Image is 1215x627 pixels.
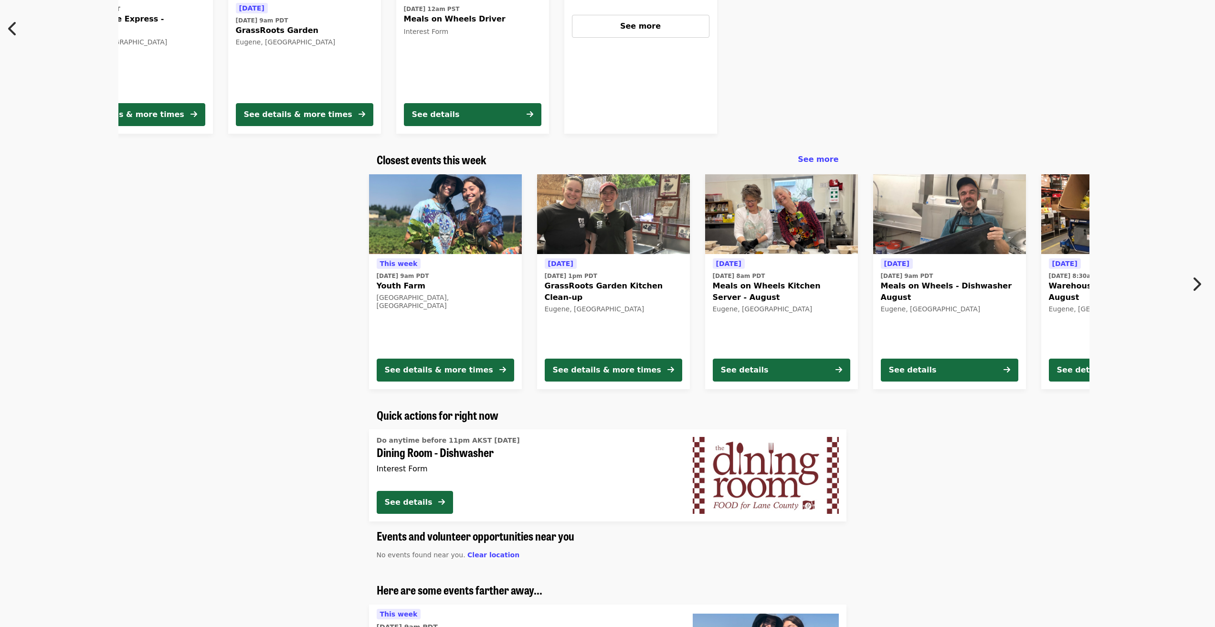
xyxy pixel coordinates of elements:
time: [DATE] 9am PDT [236,16,288,25]
span: Food Rescue Express - September [68,13,205,36]
span: Here are some events farther away... [377,581,542,598]
img: Dining Room - Dishwasher organized by FOOD For Lane County [693,437,839,513]
div: Eugene, [GEOGRAPHIC_DATA] [545,305,682,313]
i: arrow-right icon [190,110,197,119]
a: See details for "Meals on Wheels Kitchen Server - August" [705,174,858,389]
span: [DATE] [548,260,573,267]
div: Closest events this week [369,153,846,167]
a: See details for "Dining Room - Dishwasher" [369,429,846,521]
button: See details & more times [377,359,514,382]
div: See details [721,364,769,376]
span: Events and volunteer opportunities near you [377,527,574,544]
a: See more [798,154,838,165]
button: See details & more times [236,103,373,126]
button: See more [572,15,709,38]
span: Dining Room - Dishwasher [377,446,677,459]
button: See details & more times [68,103,205,126]
i: arrow-right icon [527,110,533,119]
span: No events found near you. [377,551,465,559]
span: Meals on Wheels Kitchen Server - August [713,280,850,303]
span: Interest Form [404,28,449,35]
img: GrassRoots Garden Kitchen Clean-up organized by FOOD For Lane County [537,174,690,255]
i: arrow-right icon [835,365,842,374]
img: Warehouse Sorting Food - August organized by FOOD For Lane County [1041,174,1194,255]
span: [DATE] [1052,260,1078,267]
span: Clear location [467,551,519,559]
span: See more [798,155,838,164]
i: arrow-right icon [499,365,506,374]
span: [DATE] [716,260,741,267]
div: See details [889,364,937,376]
button: See details [404,103,541,126]
span: Do anytime before 11pm AKST [DATE] [377,436,520,444]
span: See more [620,21,661,31]
div: See details & more times [76,109,184,120]
i: arrow-right icon [359,110,365,119]
button: See details [377,491,453,514]
div: See details & more times [385,364,493,376]
div: Eugene, [GEOGRAPHIC_DATA] [1049,305,1186,313]
span: GrassRoots Garden [236,25,373,36]
button: See details [713,359,850,382]
div: Eugene, [GEOGRAPHIC_DATA] [881,305,1018,313]
button: Next item [1183,271,1215,298]
time: [DATE] 9am PDT [881,272,933,280]
button: Clear location [467,550,519,560]
div: See details [385,497,433,508]
button: See details [881,359,1018,382]
span: Quick actions for right now [377,406,498,423]
time: [DATE] 1pm PDT [545,272,597,280]
a: See details for "Youth Farm" [369,174,522,389]
button: See details [1049,359,1186,382]
span: [DATE] [884,260,909,267]
div: Eugene, [GEOGRAPHIC_DATA] [713,305,850,313]
i: chevron-left icon [8,20,18,38]
a: Closest events this week [377,153,486,167]
span: GrassRoots Garden Kitchen Clean-up [545,280,682,303]
span: Warehouse Sorting Food - August [1049,280,1186,303]
time: [DATE] 9am PDT [377,272,429,280]
span: [DATE] [239,4,264,12]
a: See details for "GrassRoots Garden Kitchen Clean-up" [537,174,690,389]
div: See details & more times [244,109,352,120]
span: Meals on Wheels Driver [404,13,541,25]
div: See details [412,109,460,120]
img: Meals on Wheels - Dishwasher August organized by FOOD For Lane County [873,174,1026,255]
span: This week [380,610,418,618]
img: Youth Farm organized by FOOD For Lane County [369,174,522,255]
div: See details [1057,364,1105,376]
span: Interest Form [377,464,428,473]
time: [DATE] 12am PST [404,5,460,13]
div: See details & more times [553,364,661,376]
div: [GEOGRAPHIC_DATA], [GEOGRAPHIC_DATA] [377,294,514,310]
i: arrow-right icon [667,365,674,374]
div: Eugene, [GEOGRAPHIC_DATA] [236,38,373,46]
span: Meals on Wheels - Dishwasher August [881,280,1018,303]
i: chevron-right icon [1192,275,1201,293]
div: Eugene, [GEOGRAPHIC_DATA] [68,38,205,46]
span: This week [380,260,418,267]
a: See details for "Warehouse Sorting Food - August" [1041,174,1194,389]
i: arrow-right icon [438,498,445,507]
time: [DATE] 8:30am PDT [1049,272,1111,280]
time: [DATE] 8am PDT [713,272,765,280]
span: Closest events this week [377,151,486,168]
img: Meals on Wheels Kitchen Server - August organized by FOOD For Lane County [705,174,858,255]
button: See details & more times [545,359,682,382]
i: arrow-right icon [1004,365,1010,374]
a: See details for "Meals on Wheels - Dishwasher August" [873,174,1026,389]
span: Youth Farm [377,280,514,292]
